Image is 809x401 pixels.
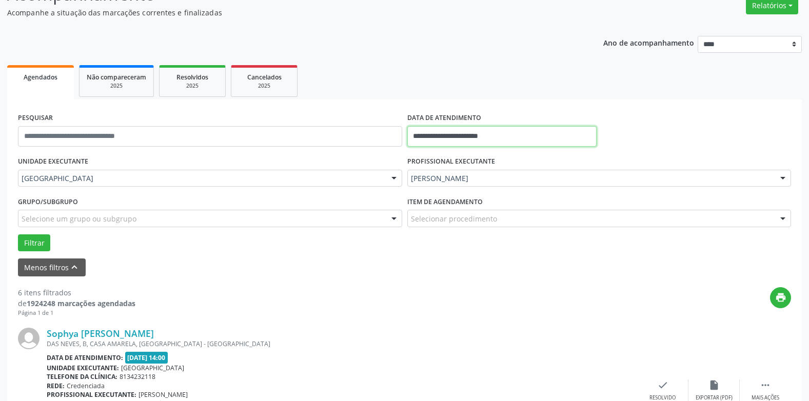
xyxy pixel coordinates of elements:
[47,364,119,372] b: Unidade executante:
[176,73,208,82] span: Resolvidos
[47,390,136,399] b: Profissional executante:
[770,287,791,308] button: print
[657,379,668,391] i: check
[603,36,694,49] p: Ano de acompanhamento
[18,110,53,126] label: PESQUISAR
[27,298,135,308] strong: 1924248 marcações agendadas
[411,173,771,184] span: [PERSON_NAME]
[7,7,563,18] p: Acompanhe a situação das marcações correntes e finalizadas
[47,372,117,381] b: Telefone da clínica:
[125,352,168,364] span: [DATE] 14:00
[67,382,105,390] span: Credenciada
[87,82,146,90] div: 2025
[18,258,86,276] button: Menos filtroskeyboard_arrow_up
[18,154,88,170] label: UNIDADE EXECUTANTE
[18,234,50,252] button: Filtrar
[121,364,184,372] span: [GEOGRAPHIC_DATA]
[775,292,786,303] i: print
[22,213,136,224] span: Selecione um grupo ou subgrupo
[18,298,135,309] div: de
[407,110,481,126] label: DATA DE ATENDIMENTO
[760,379,771,391] i: 
[407,154,495,170] label: PROFISSIONAL EXECUTANTE
[407,194,483,210] label: Item de agendamento
[69,262,80,273] i: keyboard_arrow_up
[139,390,188,399] span: [PERSON_NAME]
[239,82,290,90] div: 2025
[47,339,637,348] div: DAS NEVES, B, CASA AMARELA, [GEOGRAPHIC_DATA] - [GEOGRAPHIC_DATA]
[47,382,65,390] b: Rede:
[47,353,123,362] b: Data de atendimento:
[47,328,154,339] a: Sophya [PERSON_NAME]
[18,328,40,349] img: img
[24,73,57,82] span: Agendados
[18,309,135,317] div: Página 1 de 1
[87,73,146,82] span: Não compareceram
[167,82,218,90] div: 2025
[22,173,381,184] span: [GEOGRAPHIC_DATA]
[18,194,78,210] label: Grupo/Subgrupo
[247,73,282,82] span: Cancelados
[708,379,720,391] i: insert_drive_file
[120,372,155,381] span: 8134232118
[18,287,135,298] div: 6 itens filtrados
[411,213,497,224] span: Selecionar procedimento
